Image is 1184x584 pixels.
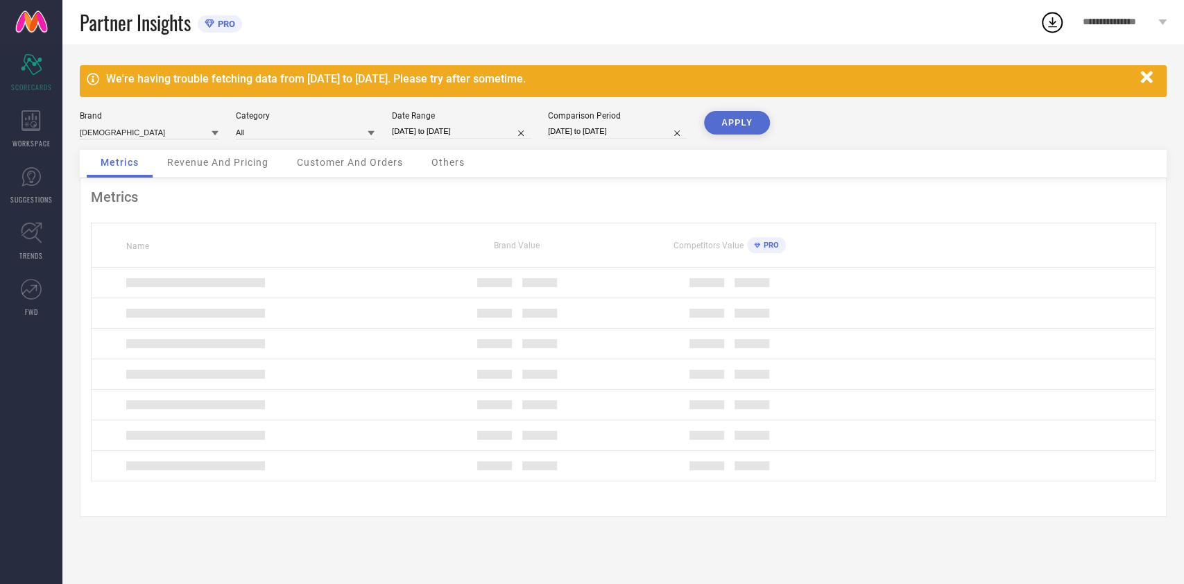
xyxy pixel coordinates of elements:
[494,241,540,250] span: Brand Value
[704,111,770,135] button: APPLY
[236,111,375,121] div: Category
[101,157,139,168] span: Metrics
[80,8,191,37] span: Partner Insights
[19,250,43,261] span: TRENDS
[392,111,531,121] div: Date Range
[548,124,687,139] input: Select comparison period
[297,157,403,168] span: Customer And Orders
[11,82,52,92] span: SCORECARDS
[214,19,235,29] span: PRO
[673,241,744,250] span: Competitors Value
[106,72,1133,85] div: We're having trouble fetching data from [DATE] to [DATE]. Please try after sometime.
[126,241,149,251] span: Name
[548,111,687,121] div: Comparison Period
[91,189,1156,205] div: Metrics
[392,124,531,139] input: Select date range
[80,111,218,121] div: Brand
[1040,10,1065,35] div: Open download list
[10,194,53,205] span: SUGGESTIONS
[431,157,465,168] span: Others
[167,157,268,168] span: Revenue And Pricing
[25,307,38,317] span: FWD
[12,138,51,148] span: WORKSPACE
[760,241,779,250] span: PRO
